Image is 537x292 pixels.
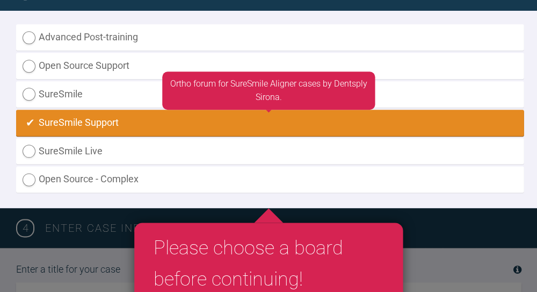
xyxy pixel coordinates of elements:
label: Open Source Support [16,53,524,79]
label: SureSmile [16,81,524,108]
div: Ortho forum for SureSmile Aligner cases by Dentsply Sirona. [162,72,375,110]
label: SureSmile Live [16,138,524,165]
label: Advanced Post-training [16,24,524,51]
label: Open Source - Complex [16,166,524,193]
label: SureSmile Support [16,110,524,136]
